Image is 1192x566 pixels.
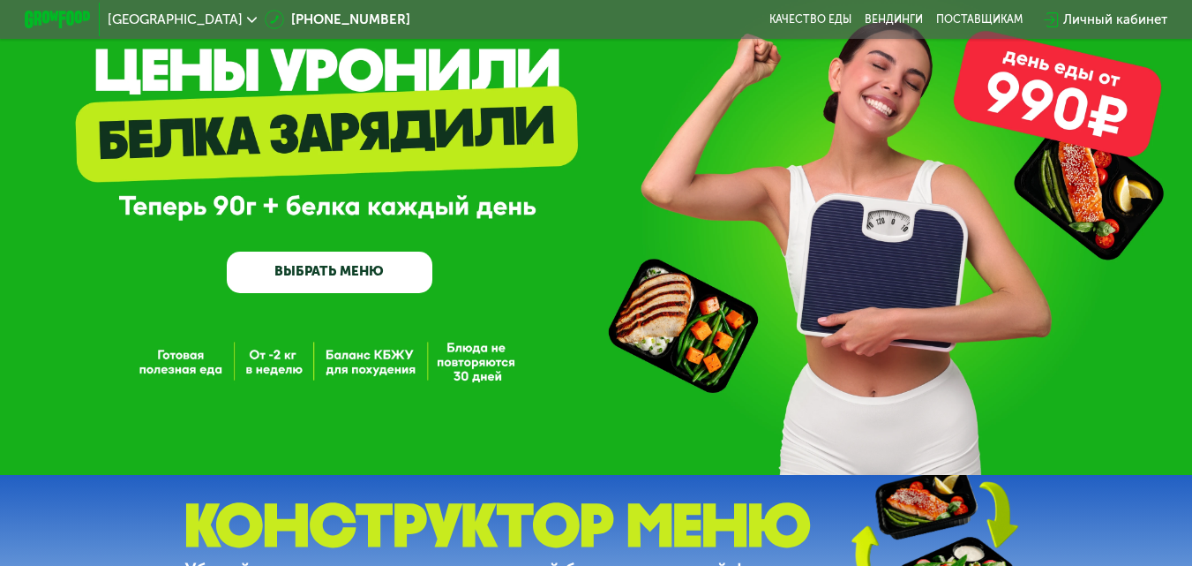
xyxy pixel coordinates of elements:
a: [PHONE_NUMBER] [265,10,410,30]
div: Личный кабинет [1063,10,1167,30]
a: ВЫБРАТЬ МЕНЮ [227,252,433,293]
span: [GEOGRAPHIC_DATA] [108,13,243,26]
a: Качество еды [769,13,851,26]
a: Вендинги [865,13,923,26]
div: поставщикам [936,13,1023,26]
